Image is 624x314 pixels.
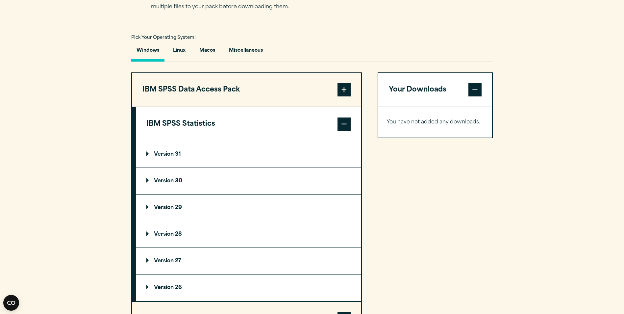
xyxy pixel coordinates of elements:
[136,107,361,141] button: IBM SPSS Statistics
[168,43,191,62] button: Linux
[3,295,19,311] button: Open CMP widget
[378,107,492,138] div: Your Downloads
[3,295,19,311] svg: CookieBot Widget Icon
[146,258,181,264] p: Version 27
[136,168,361,194] summary: Version 30
[131,43,164,62] button: Windows
[136,248,361,274] summary: Version 27
[136,141,361,301] div: IBM SPSS Statistics
[132,73,361,107] button: IBM SPSS Data Access Pack
[194,43,220,62] button: Macos
[146,232,182,237] p: Version 28
[3,295,19,311] div: CookieBot Widget Contents
[136,275,361,301] summary: Version 26
[131,36,196,40] span: Pick Your Operating System:
[136,221,361,248] summary: Version 28
[378,73,492,107] button: Your Downloads
[224,43,268,62] button: Miscellaneous
[146,152,181,157] p: Version 31
[146,178,182,184] p: Version 30
[146,285,182,290] p: Version 26
[136,141,361,168] summary: Version 31
[146,205,182,210] p: Version 29
[136,195,361,221] summary: Version 29
[387,118,484,127] p: You have not added any downloads.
